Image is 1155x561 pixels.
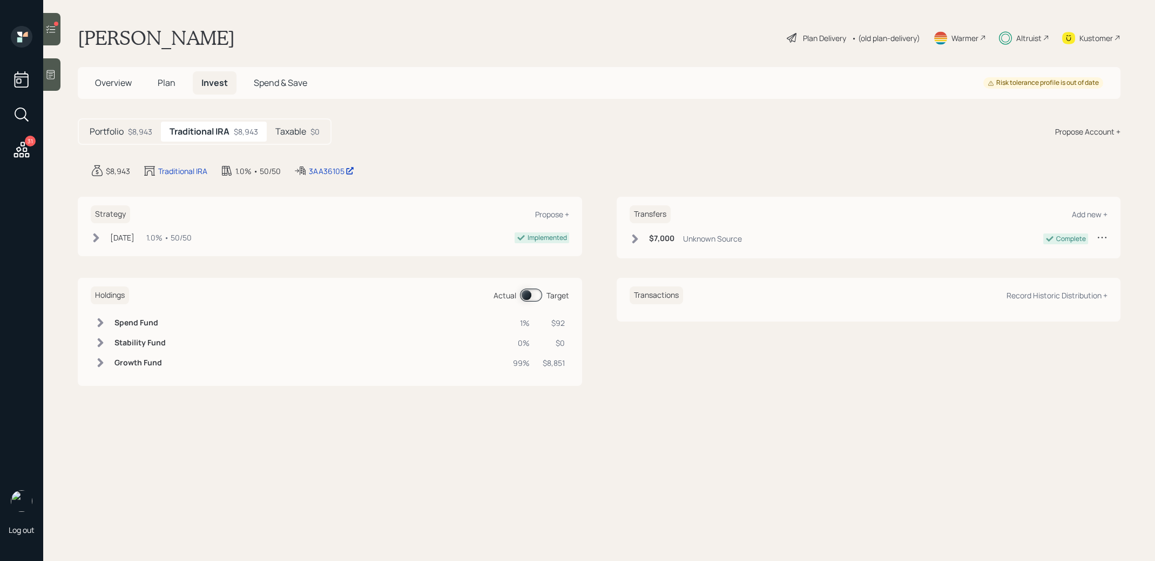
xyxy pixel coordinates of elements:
div: • (old plan-delivery) [852,32,920,44]
img: treva-nostdahl-headshot.png [11,490,32,512]
h6: Strategy [91,205,130,223]
div: Propose Account + [1055,126,1120,137]
div: 1.0% • 50/50 [146,232,192,243]
div: 1% [513,317,530,329]
div: Plan Delivery [803,32,846,44]
div: 31 [25,136,36,146]
div: 1.0% • 50/50 [235,165,281,177]
div: Implemented [528,233,567,243]
div: Actual [494,290,516,301]
span: Overview [95,77,132,89]
div: 3AA36105 [309,165,354,177]
div: Log out [9,525,35,535]
div: Kustomer [1079,32,1113,44]
h6: Transactions [630,286,683,304]
h6: Transfers [630,205,671,223]
div: $8,943 [128,126,152,137]
h1: [PERSON_NAME] [78,26,235,50]
div: Warmer [951,32,978,44]
div: Altruist [1016,32,1042,44]
div: Complete [1056,234,1086,244]
div: Risk tolerance profile is out of date [988,78,1099,88]
h6: Spend Fund [114,318,166,328]
h6: Holdings [91,286,129,304]
div: Traditional IRA [158,165,207,177]
div: $8,943 [106,165,130,177]
div: $0 [543,337,565,349]
div: Record Historic Distribution + [1007,290,1107,300]
span: Invest [201,77,228,89]
div: $8,851 [543,357,565,369]
span: Spend & Save [254,77,307,89]
h6: Stability Fund [114,338,166,348]
div: $92 [543,317,565,329]
div: 0% [513,337,530,349]
div: Propose + [535,209,569,219]
h5: Traditional IRA [170,126,229,137]
div: 99% [513,357,530,369]
div: $8,943 [234,126,258,137]
span: Plan [158,77,175,89]
div: [DATE] [110,232,134,243]
h5: Portfolio [90,126,124,137]
h6: Growth Fund [114,358,166,368]
div: Target [546,290,569,301]
h6: $7,000 [649,234,674,243]
div: Add new + [1072,209,1107,219]
h5: Taxable [275,126,306,137]
div: $0 [310,126,320,137]
div: Unknown Source [683,233,742,244]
